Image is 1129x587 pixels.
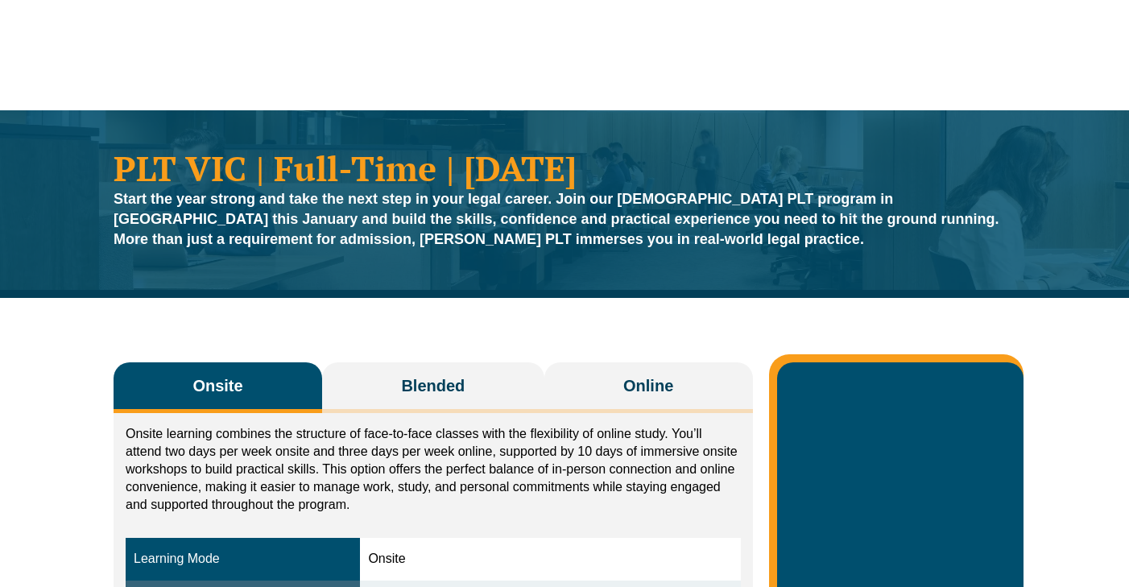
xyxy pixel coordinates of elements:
[368,550,732,568] div: Onsite
[192,374,242,397] span: Onsite
[401,374,465,397] span: Blended
[114,191,999,247] strong: Start the year strong and take the next step in your legal career. Join our [DEMOGRAPHIC_DATA] PL...
[126,425,741,514] p: Onsite learning combines the structure of face-to-face classes with the flexibility of online stu...
[134,550,352,568] div: Learning Mode
[114,151,1015,185] h1: PLT VIC | Full-Time | [DATE]
[623,374,673,397] span: Online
